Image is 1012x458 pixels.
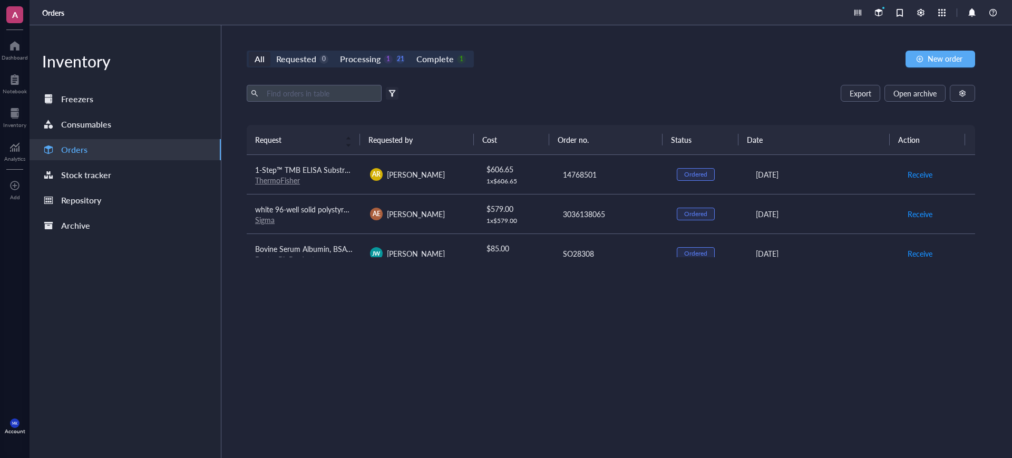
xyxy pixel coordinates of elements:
[61,193,101,208] div: Repository
[907,166,933,183] button: Receive
[908,169,932,180] span: Receive
[30,190,221,211] a: Repository
[255,52,265,66] div: All
[255,134,339,145] span: Request
[486,203,546,215] div: $ 579.00
[12,421,17,425] span: MK
[42,8,66,17] a: Orders
[563,248,660,259] div: SO28308
[486,163,546,175] div: $ 606.65
[563,169,660,180] div: 14768501
[255,243,391,254] span: Bovine Serum Albumin, BSA (3% in PBST)
[384,55,393,64] div: 1
[12,8,18,21] span: A
[684,170,707,179] div: Ordered
[416,52,453,66] div: Complete
[5,428,25,434] div: Account
[850,89,871,98] span: Export
[893,89,937,98] span: Open archive
[360,125,473,154] th: Requested by
[262,85,377,101] input: Find orders in table
[61,168,111,182] div: Stock tracker
[756,208,890,220] div: [DATE]
[61,142,87,157] div: Orders
[908,208,932,220] span: Receive
[387,209,445,219] span: [PERSON_NAME]
[928,54,962,63] span: New order
[372,170,381,179] span: AR
[255,204,417,215] span: white 96-well solid polystyrene plates/flat bottom
[549,125,663,154] th: Order no.
[30,139,221,160] a: Orders
[486,177,546,186] div: 1 x $ 606.65
[2,37,28,61] a: Dashboard
[340,52,381,66] div: Processing
[2,54,28,61] div: Dashboard
[684,249,707,258] div: Ordered
[3,88,27,94] div: Notebook
[3,122,26,128] div: Inventory
[4,155,25,162] div: Analytics
[486,256,546,265] div: 1 x $ 85.00
[319,55,328,64] div: 0
[372,249,381,258] span: JW
[4,139,25,162] a: Analytics
[387,248,445,259] span: [PERSON_NAME]
[907,206,933,222] button: Receive
[906,51,975,67] button: New order
[756,248,890,259] div: [DATE]
[553,194,668,233] td: 3036138065
[276,52,316,66] div: Requested
[396,55,405,64] div: 21
[684,210,707,218] div: Ordered
[663,125,738,154] th: Status
[255,215,275,225] a: Sigma
[247,51,474,67] div: segmented control
[486,217,546,225] div: 1 x $ 579.00
[553,155,668,194] td: 14768501
[890,125,966,154] th: Action
[10,194,20,200] div: Add
[387,169,445,180] span: [PERSON_NAME]
[474,125,550,154] th: Cost
[3,71,27,94] a: Notebook
[738,125,890,154] th: Date
[457,55,466,64] div: 1
[61,92,93,106] div: Freezers
[3,105,26,128] a: Inventory
[61,117,111,132] div: Consumables
[255,164,387,175] span: 1-Step™ TMB ELISA Substrate Solutions
[486,242,546,254] div: $ 85.00
[907,245,933,262] button: Receive
[30,164,221,186] a: Stock tracker
[247,125,360,154] th: Request
[373,209,381,219] span: AE
[61,218,90,233] div: Archive
[756,169,890,180] div: [DATE]
[841,85,880,102] button: Export
[30,51,221,72] div: Inventory
[553,233,668,273] td: SO28308
[563,208,660,220] div: 3036138065
[30,89,221,110] a: Freezers
[255,175,300,186] a: ThermoFisher
[30,215,221,236] a: Archive
[30,114,221,135] a: Consumables
[908,248,932,259] span: Receive
[884,85,946,102] button: Open archive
